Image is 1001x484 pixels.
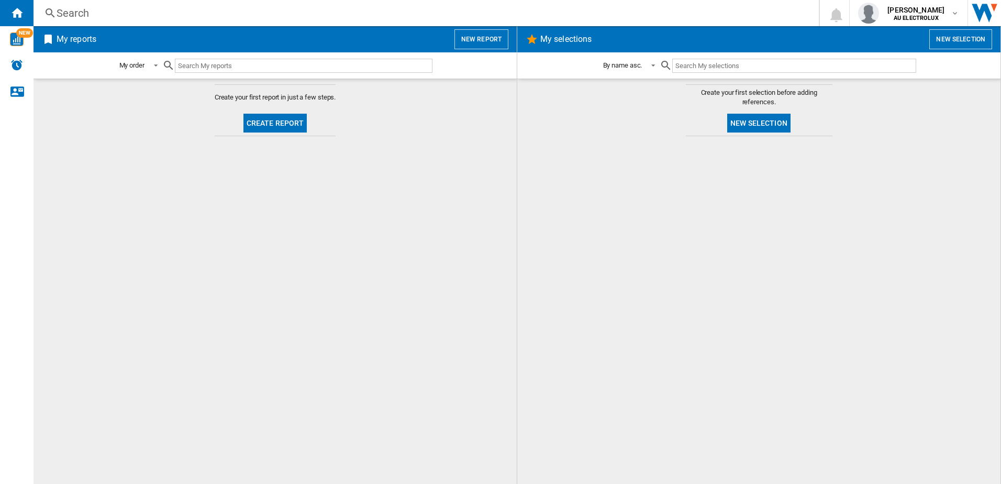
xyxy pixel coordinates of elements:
[119,61,144,69] div: My order
[538,29,594,49] h2: My selections
[887,5,944,15] span: [PERSON_NAME]
[10,59,23,71] img: alerts-logo.svg
[243,114,307,133] button: Create report
[10,32,24,46] img: wise-card.svg
[603,61,642,69] div: By name asc.
[215,93,336,102] span: Create your first report in just a few steps.
[454,29,508,49] button: New report
[727,114,791,133] button: New selection
[54,29,98,49] h2: My reports
[16,28,33,38] span: NEW
[858,3,879,24] img: profile.jpg
[686,88,832,107] span: Create your first selection before adding references.
[57,6,792,20] div: Search
[672,59,916,73] input: Search My selections
[894,15,939,21] b: AU ELECTROLUX
[929,29,992,49] button: New selection
[175,59,432,73] input: Search My reports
